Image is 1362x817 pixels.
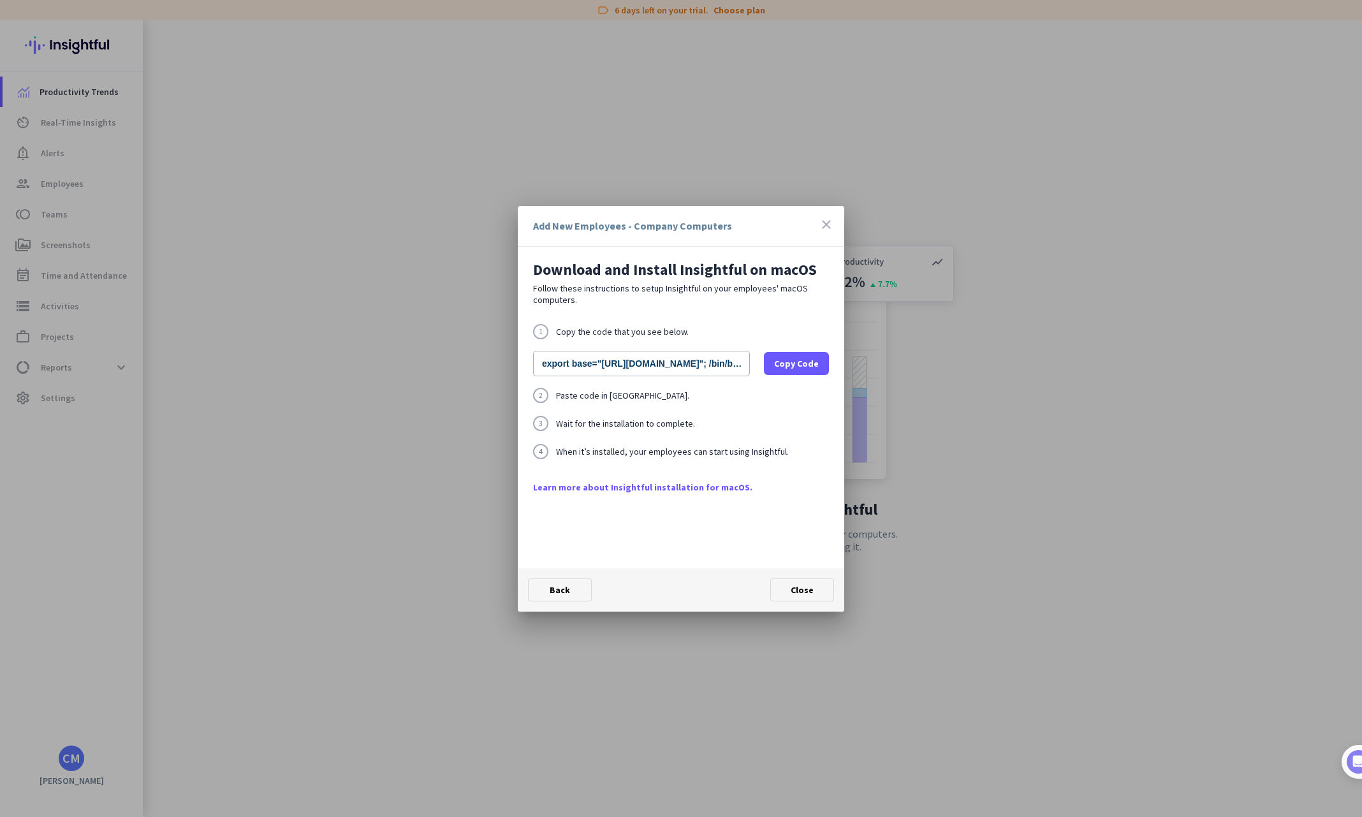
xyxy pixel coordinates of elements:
[533,283,829,305] p: Follow these instructions to setup Insightful on your employees' macOS computers.
[550,584,570,596] span: Back
[556,419,695,428] span: Wait for the installation to complete.
[770,578,834,601] button: Close
[533,262,829,277] h2: Download and Install Insightful on macOS
[533,416,548,431] div: 3
[819,217,834,232] i: close
[533,481,829,494] a: Learn more about Insightful installation for macOS.
[556,391,689,400] span: Paste code in [GEOGRAPHIC_DATA].
[556,327,689,336] span: Copy the code that you see below.
[533,388,548,403] div: 2
[791,584,814,596] span: Close
[556,447,789,456] span: When it’s installed, your employees can start using Insightful.
[764,352,829,375] button: Copy Code
[533,444,548,459] div: 4
[533,221,732,231] div: Add New Employees - Company Computers
[774,357,819,370] span: Copy Code
[528,578,592,601] button: Back
[533,324,548,339] div: 1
